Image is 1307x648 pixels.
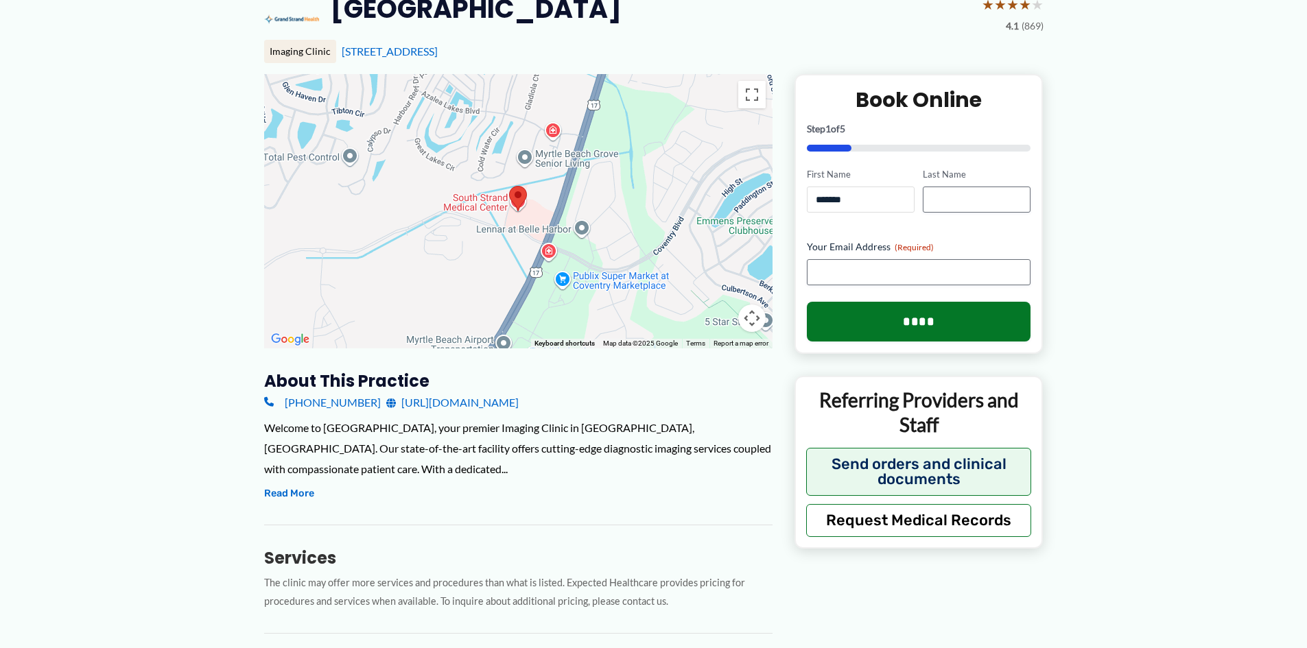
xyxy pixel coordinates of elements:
a: Open this area in Google Maps (opens a new window) [268,331,313,348]
div: Welcome to [GEOGRAPHIC_DATA], your premier Imaging Clinic in [GEOGRAPHIC_DATA], [GEOGRAPHIC_DATA]... [264,418,773,479]
label: Last Name [923,168,1031,181]
span: Map data ©2025 Google [603,339,678,347]
h3: Services [264,547,773,568]
span: 1 [825,123,831,134]
label: Your Email Address [807,240,1031,254]
span: 5 [840,123,845,134]
a: [URL][DOMAIN_NAME] [386,392,519,413]
button: Toggle fullscreen view [738,81,766,108]
p: Referring Providers and Staff [806,387,1032,437]
span: (869) [1022,17,1044,35]
label: First Name [807,168,915,181]
a: Terms (opens in new tab) [686,339,705,347]
img: Google [268,331,313,348]
button: Map camera controls [738,304,766,332]
button: Read More [264,485,314,502]
a: [STREET_ADDRESS] [342,45,438,58]
button: Keyboard shortcuts [534,339,595,348]
h2: Book Online [807,86,1031,113]
a: [PHONE_NUMBER] [264,392,381,413]
div: Imaging Clinic [264,40,336,63]
h3: About this practice [264,370,773,392]
p: Step of [807,124,1031,134]
p: The clinic may offer more services and procedures than what is listed. Expected Healthcare provid... [264,574,773,611]
button: Request Medical Records [806,504,1032,537]
button: Send orders and clinical documents [806,448,1032,496]
a: Report a map error [714,339,768,347]
span: 4.1 [1006,17,1019,35]
span: (Required) [895,242,934,252]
